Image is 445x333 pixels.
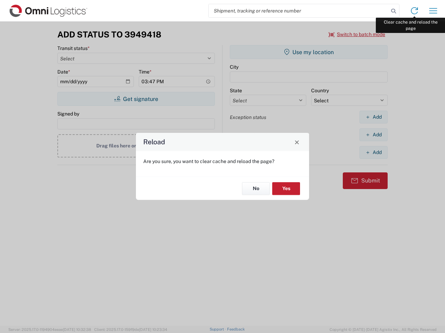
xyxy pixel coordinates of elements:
h4: Reload [143,137,165,147]
button: Close [292,137,302,147]
button: Yes [272,182,300,195]
button: No [242,182,270,195]
p: Are you sure, you want to clear cache and reload the page? [143,158,302,164]
input: Shipment, tracking or reference number [209,4,389,17]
